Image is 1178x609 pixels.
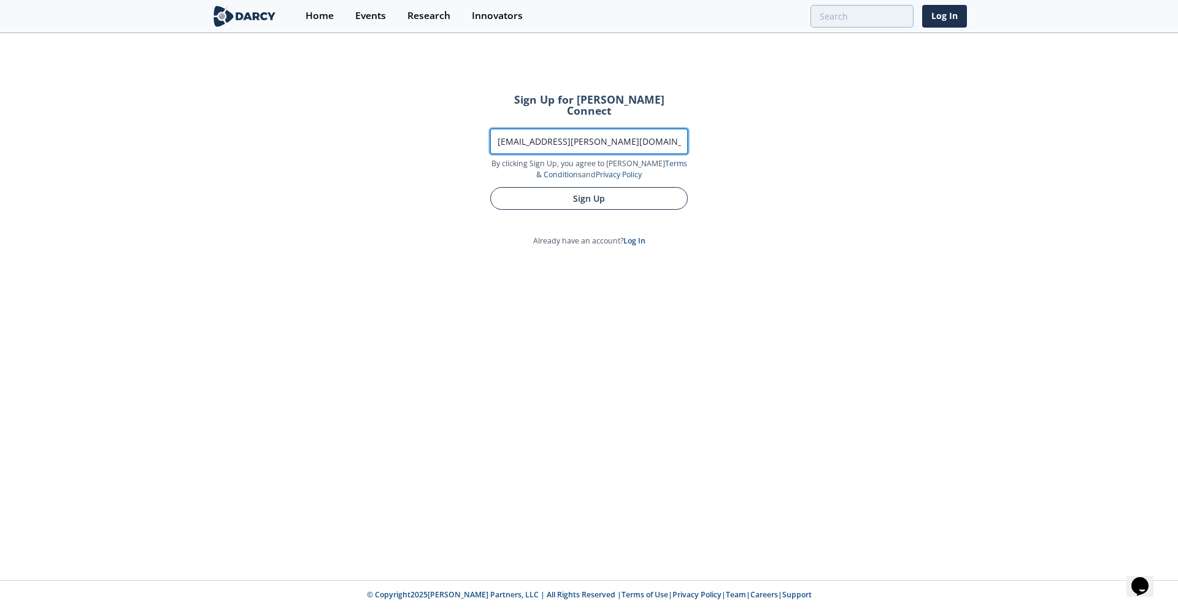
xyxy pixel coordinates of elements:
div: Innovators [472,11,523,21]
input: Work Email [490,129,688,154]
input: Advanced Search [810,5,914,28]
a: Privacy Policy [596,169,642,180]
a: Log In [623,236,645,246]
button: Sign Up [490,187,688,210]
a: Careers [750,589,778,600]
div: Research [407,11,450,21]
a: Terms & Conditions [536,158,687,180]
p: © Copyright 2025 [PERSON_NAME] Partners, LLC | All Rights Reserved | | | | | [135,589,1043,600]
a: Privacy Policy [672,589,722,600]
iframe: chat widget [1126,560,1166,597]
a: Log In [922,5,967,28]
p: Already have an account? [473,236,705,247]
img: logo-wide.svg [211,6,278,27]
a: Terms of Use [622,589,668,600]
div: Home [306,11,334,21]
p: By clicking Sign Up, you agree to [PERSON_NAME] and [490,158,688,181]
div: Events [355,11,386,21]
a: Support [782,589,812,600]
h2: Sign Up for [PERSON_NAME] Connect [490,94,688,116]
a: Team [726,589,746,600]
